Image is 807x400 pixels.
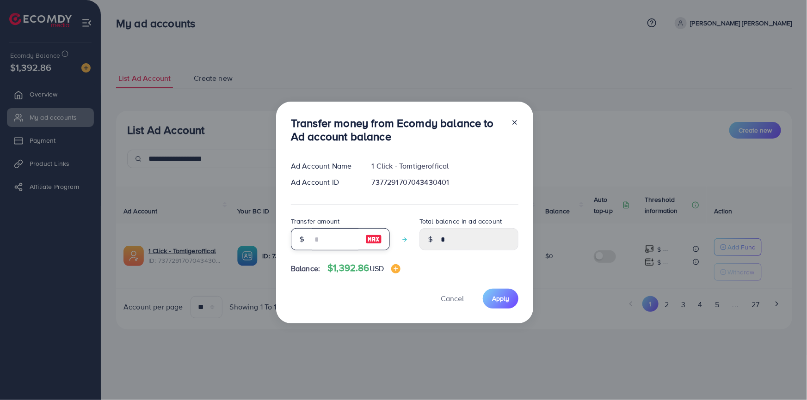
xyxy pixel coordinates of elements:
button: Apply [483,289,518,309]
img: image [391,264,400,273]
span: Apply [492,294,509,303]
h4: $1,392.86 [327,262,400,274]
span: USD [370,263,384,273]
img: image [365,234,382,245]
button: Cancel [429,289,475,309]
div: 1 Click - Tomtigeroffical [364,161,526,171]
div: 7377291707043430401 [364,177,526,188]
label: Transfer amount [291,217,339,226]
h3: Transfer money from Ecomdy balance to Ad account balance [291,116,504,143]
div: Ad Account ID [283,177,364,188]
iframe: Chat [768,358,800,393]
div: Ad Account Name [283,161,364,171]
label: Total balance in ad account [419,217,502,226]
span: Cancel [441,293,464,303]
span: Balance: [291,263,320,274]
